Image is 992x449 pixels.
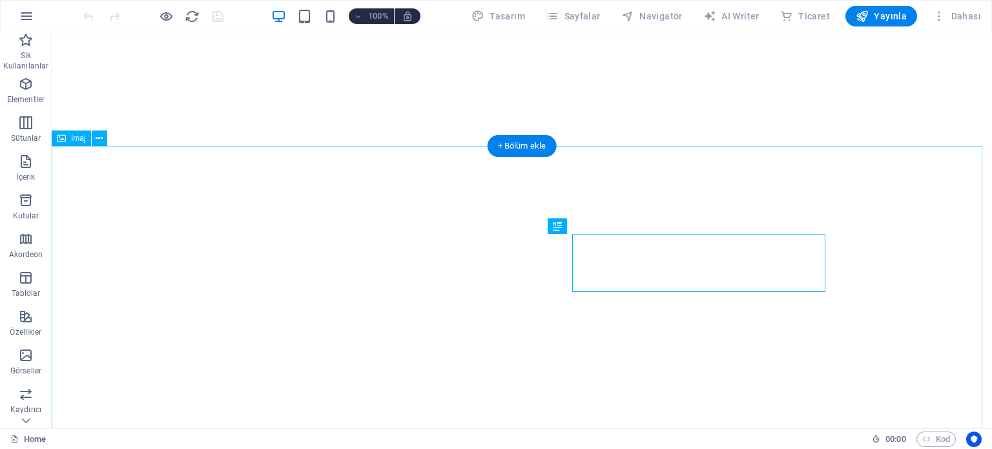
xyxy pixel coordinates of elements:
[466,6,530,26] div: Tasarım (Ctrl+Alt+Y)
[546,10,601,23] span: Sayfalar
[7,94,45,105] p: Elementler
[621,10,683,23] span: Navigatör
[71,134,86,142] span: İmaj
[10,366,41,376] p: Görseller
[966,432,982,447] button: Usercentrics
[16,172,35,182] p: İçerik
[158,8,174,24] button: Ön izleme modundan çıkıp düzenlemeye devam etmek için buraya tıklayın
[894,434,896,444] span: :
[541,6,606,26] button: Sayfalar
[933,10,981,23] span: Dahası
[922,432,950,447] span: Kod
[885,432,905,447] span: 00 00
[185,9,200,24] i: Sayfayı yeniden yükleyin
[11,133,41,143] p: Sütunlar
[368,8,389,24] h6: 100%
[775,6,835,26] button: Ticaret
[698,6,765,26] button: AI Writer
[856,10,907,23] span: Yayınla
[349,8,395,24] button: 100%
[488,135,557,157] div: + Bölüm ekle
[780,10,830,23] span: Ticaret
[703,10,759,23] span: AI Writer
[402,10,413,22] i: Yeniden boyutlandırmada yakınlaştırma düzeyini seçilen cihaza uyacak şekilde otomatik olarak ayarla.
[184,8,200,24] button: reload
[466,6,530,26] button: Tasarım
[872,432,906,447] h6: Oturum süresi
[916,432,956,447] button: Kod
[13,211,39,221] p: Kutular
[10,432,46,447] a: Seçimi iptal etmek için tıkla. Sayfaları açmak için çift tıkla
[471,10,525,23] span: Tasarım
[616,6,688,26] button: Navigatör
[12,288,41,298] p: Tablolar
[10,327,41,337] p: Özellikler
[10,404,41,415] p: Kaydırıcı
[9,249,43,260] p: Akordeon
[845,6,917,26] button: Yayınla
[927,6,986,26] button: Dahası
